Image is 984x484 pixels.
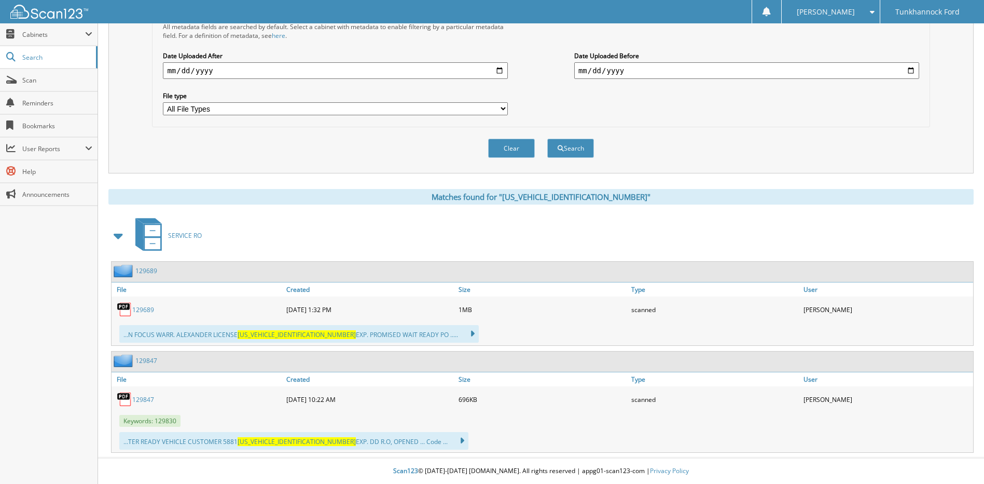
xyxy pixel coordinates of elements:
a: Created [284,283,456,297]
span: Cabinets [22,30,85,39]
span: Keywords: 129830 [119,415,181,427]
div: [DATE] 10:22 AM [284,389,456,410]
iframe: Chat Widget [932,434,984,484]
span: SERVICE RO [168,231,202,240]
span: Bookmarks [22,122,92,130]
span: Announcements [22,190,92,199]
span: Scan123 [393,466,418,475]
label: Date Uploaded Before [574,51,919,60]
span: [PERSON_NAME] [797,9,855,15]
span: User Reports [22,144,85,153]
div: scanned [629,389,801,410]
a: Type [629,372,801,386]
span: [US_VEHICLE_IDENTIFICATION_NUMBER] [238,437,356,446]
a: 129847 [135,356,157,365]
div: [PERSON_NAME] [801,389,973,410]
img: scan123-logo-white.svg [10,5,88,19]
a: here [272,31,285,40]
span: Tunkhannock Ford [895,9,960,15]
span: Reminders [22,99,92,107]
a: 129847 [132,395,154,404]
span: Scan [22,76,92,85]
div: 696KB [456,389,628,410]
div: ...N FOCUS WARR. ALEXANDER LICENSE EXP. PROMISED WAIT READY PO ..... [119,325,479,343]
a: SERVICE RO [129,215,202,256]
a: Size [456,372,628,386]
a: User [801,372,973,386]
div: [DATE] 1:32 PM [284,299,456,320]
img: folder2.png [114,264,135,277]
div: Matches found for "[US_VEHICLE_IDENTIFICATION_NUMBER]" [108,189,974,205]
span: Help [22,167,92,176]
div: ...TER READY VEHICLE CUSTOMER 5881 EXP. DD R.O, OPENED ... Code ... [119,432,468,450]
div: 1MB [456,299,628,320]
a: Size [456,283,628,297]
label: File type [163,91,508,100]
input: end [574,62,919,79]
div: scanned [629,299,801,320]
img: PDF.png [117,302,132,317]
button: Search [547,139,594,158]
input: start [163,62,508,79]
a: Privacy Policy [650,466,689,475]
label: Date Uploaded After [163,51,508,60]
div: © [DATE]-[DATE] [DOMAIN_NAME]. All rights reserved | appg01-scan123-com | [98,459,984,484]
a: Type [629,283,801,297]
a: File [112,372,284,386]
div: All metadata fields are searched by default. Select a cabinet with metadata to enable filtering b... [163,22,508,40]
a: User [801,283,973,297]
span: [US_VEHICLE_IDENTIFICATION_NUMBER] [238,330,356,339]
button: Clear [488,139,535,158]
a: 129689 [135,266,157,275]
img: folder2.png [114,354,135,367]
img: PDF.png [117,392,132,407]
span: Search [22,53,91,62]
div: [PERSON_NAME] [801,299,973,320]
a: File [112,283,284,297]
a: Created [284,372,456,386]
a: 129689 [132,305,154,314]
